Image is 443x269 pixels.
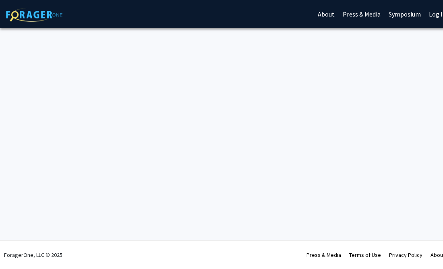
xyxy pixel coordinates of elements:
div: ForagerOne, LLC © 2025 [4,241,62,269]
a: Privacy Policy [389,251,422,259]
a: Press & Media [306,251,341,259]
a: Terms of Use [349,251,381,259]
img: ForagerOne Logo [6,8,62,22]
